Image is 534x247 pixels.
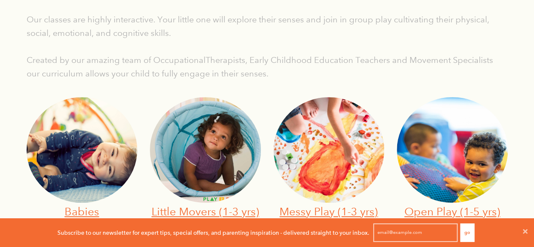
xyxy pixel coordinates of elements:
a: Little Movers (1-3 yrs) [152,205,259,218]
p: Subscribe to our newsletter for expert tips, special offers, and parenting inspiration - delivere... [57,228,369,237]
input: email@example.com [373,223,458,242]
button: Go [460,223,474,242]
a: Open Play (1-5 yrs) [404,205,500,218]
a: Messy Play (1-3 yrs) [279,205,378,218]
p: Our classes are highly interactive. Your little one will explore their senses and join in group p... [27,13,508,40]
p: Created by our amazing team of OccupationalTherapists, Early Childhood Education Teachers and Mov... [27,53,508,80]
a: Babies [65,205,99,218]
